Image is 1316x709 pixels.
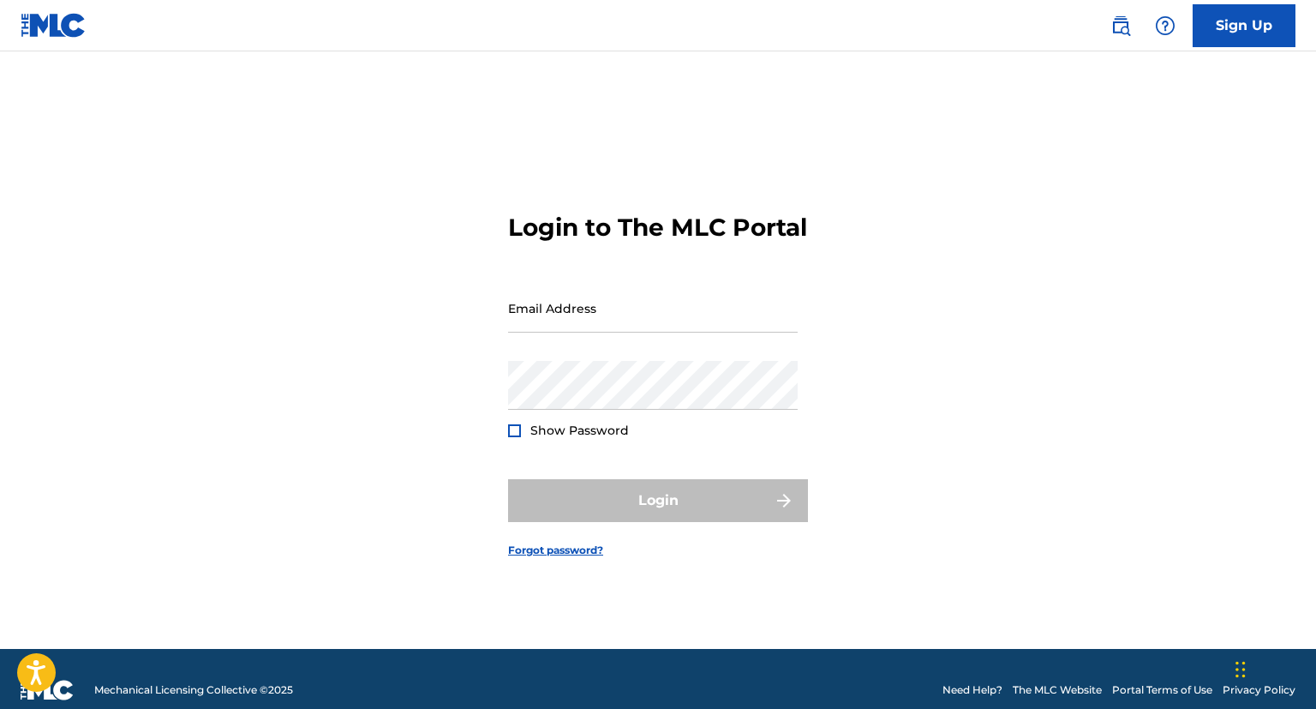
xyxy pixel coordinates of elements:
a: Need Help? [942,682,1002,698]
span: Show Password [530,423,629,438]
a: Forgot password? [508,543,603,558]
span: Mechanical Licensing Collective © 2025 [94,682,293,698]
a: Sign Up [1193,4,1295,47]
img: search [1110,15,1131,36]
div: Help [1148,9,1182,43]
img: MLC Logo [21,13,87,38]
div: Drag [1235,644,1246,695]
a: The MLC Website [1013,682,1102,698]
img: logo [21,680,74,700]
h3: Login to The MLC Portal [508,213,807,243]
a: Portal Terms of Use [1112,682,1212,698]
a: Public Search [1104,9,1138,43]
a: Privacy Policy [1223,682,1295,698]
img: help [1155,15,1175,36]
iframe: Chat Widget [1230,627,1316,709]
